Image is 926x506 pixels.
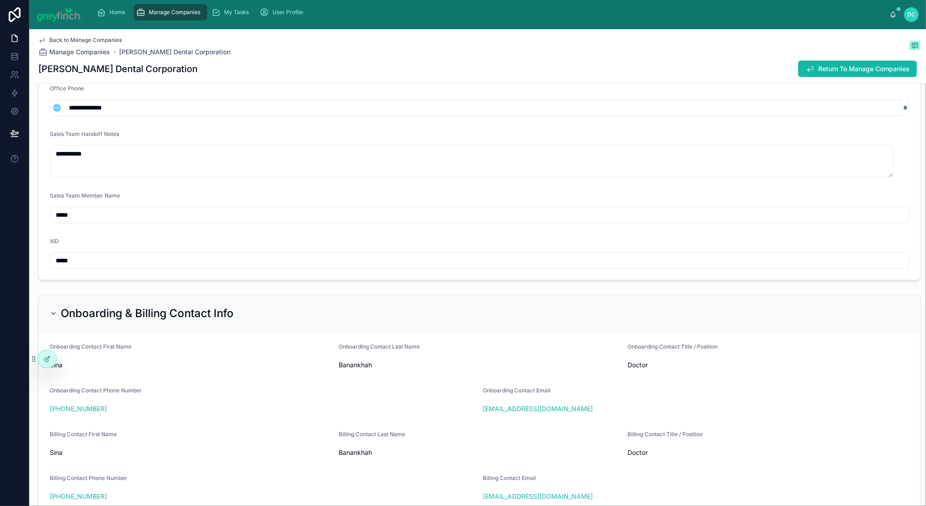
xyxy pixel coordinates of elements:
[483,475,536,481] span: Billing Contact Email
[798,61,917,77] button: Return To Manage Companies
[339,448,620,457] span: Banankhah
[50,448,331,457] span: Sina
[119,47,230,57] a: [PERSON_NAME] Dental Corporation
[483,387,551,394] span: Onboarding Contact Email
[483,492,593,501] a: [EMAIL_ADDRESS][DOMAIN_NAME]
[50,192,120,199] span: Sales Team Member Name
[50,431,117,438] span: Billing Contact First Name
[818,64,910,73] span: Return To Manage Companies
[50,130,119,137] span: Sales Team Handoff Notes
[50,492,107,501] a: [PHONE_NUMBER]
[94,4,132,21] a: Home
[257,4,310,21] a: User Profile
[38,47,110,57] a: Manage Companies
[273,9,303,16] span: User Profile
[907,11,916,18] span: DC
[53,103,61,112] span: 🌐
[49,37,122,44] span: Back to Manage Companies
[628,448,909,457] span: Doctor
[339,431,405,438] span: Billing Contact Last Name
[38,37,122,44] a: Back to Manage Companies
[61,306,234,321] h2: Onboarding & Billing Contact Info
[50,238,59,245] span: XID
[50,99,63,116] button: Select Button
[50,360,331,370] span: Sina
[110,9,126,16] span: Home
[483,404,593,413] a: [EMAIL_ADDRESS][DOMAIN_NAME]
[38,63,198,75] h1: [PERSON_NAME] Dental Corporation
[49,47,110,57] span: Manage Companies
[50,387,142,394] span: Onboarding Contact Phone Number
[134,4,207,21] a: Manage Companies
[50,343,131,350] span: Onboarding Contact First Name
[628,431,703,438] span: Billing Contact Title / Position
[149,9,201,16] span: Manage Companies
[50,85,84,92] span: Office Phone
[339,343,420,350] span: Onboarding Contact Last Name
[628,343,717,350] span: Onboarding Contact Title / Position
[37,7,83,22] img: App logo
[209,4,256,21] a: My Tasks
[628,360,837,370] span: Doctor
[339,360,620,370] span: Banankhah
[90,2,890,22] div: scrollable content
[225,9,249,16] span: My Tasks
[50,404,107,413] a: [PHONE_NUMBER]
[50,475,127,481] span: Billing Contact Phone Number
